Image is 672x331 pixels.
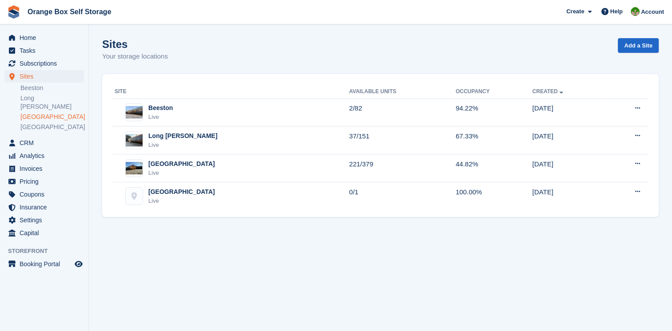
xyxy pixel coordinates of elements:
td: 0/1 [349,182,456,210]
td: 221/379 [349,154,456,182]
span: CRM [20,137,73,149]
div: Beeston [148,103,173,113]
a: menu [4,175,84,188]
td: 2/82 [349,99,456,126]
td: [DATE] [532,182,605,210]
a: Orange Box Self Storage [24,4,115,19]
a: Created [532,88,565,95]
h1: Sites [102,38,168,50]
span: Insurance [20,201,73,213]
a: Beeston [20,84,84,92]
span: Tasks [20,44,73,57]
td: [DATE] [532,154,605,182]
a: menu [4,32,84,44]
td: [DATE] [532,99,605,126]
span: Analytics [20,150,73,162]
a: [GEOGRAPHIC_DATA] [20,113,84,121]
td: 44.82% [456,154,533,182]
span: Create [566,7,584,16]
span: Pricing [20,175,73,188]
td: 67.33% [456,126,533,154]
span: Account [641,8,664,16]
th: Available Units [349,85,456,99]
a: menu [4,70,84,83]
a: menu [4,258,84,270]
a: menu [4,44,84,57]
span: Sites [20,70,73,83]
span: Storefront [8,247,88,256]
a: Long [PERSON_NAME] [20,94,84,111]
td: 94.22% [456,99,533,126]
span: Home [20,32,73,44]
div: [GEOGRAPHIC_DATA] [148,159,215,169]
div: Live [148,141,218,150]
div: [GEOGRAPHIC_DATA] [148,187,215,197]
a: menu [4,137,84,149]
td: 37/151 [349,126,456,154]
a: menu [4,162,84,175]
a: menu [4,150,84,162]
th: Occupancy [456,85,533,99]
span: Invoices [20,162,73,175]
a: menu [4,188,84,201]
div: Live [148,113,173,122]
div: Live [148,197,215,205]
span: Help [610,7,623,16]
img: Eric Smith [631,7,640,16]
td: [DATE] [532,126,605,154]
a: Add a Site [618,38,659,53]
a: menu [4,201,84,213]
a: [GEOGRAPHIC_DATA] [20,123,84,131]
img: stora-icon-8386f47178a22dfd0bd8f6a31ec36ba5ce8667c1dd55bd0f319d3a0aa187defe.svg [7,5,20,19]
a: menu [4,214,84,226]
img: Furnace Road site image placeholder [126,188,143,205]
a: menu [4,57,84,70]
th: Site [113,85,349,99]
span: Coupons [20,188,73,201]
img: Image of Beeston site [126,106,143,119]
p: Your storage locations [102,51,168,62]
div: Live [148,169,215,177]
span: Settings [20,214,73,226]
div: Long [PERSON_NAME] [148,131,218,141]
span: Capital [20,227,73,239]
img: Image of Derby site [126,162,143,175]
img: Image of Long Eaton site [126,134,143,147]
a: Preview store [73,259,84,269]
span: Booking Portal [20,258,73,270]
a: menu [4,227,84,239]
td: 100.00% [456,182,533,210]
span: Subscriptions [20,57,73,70]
